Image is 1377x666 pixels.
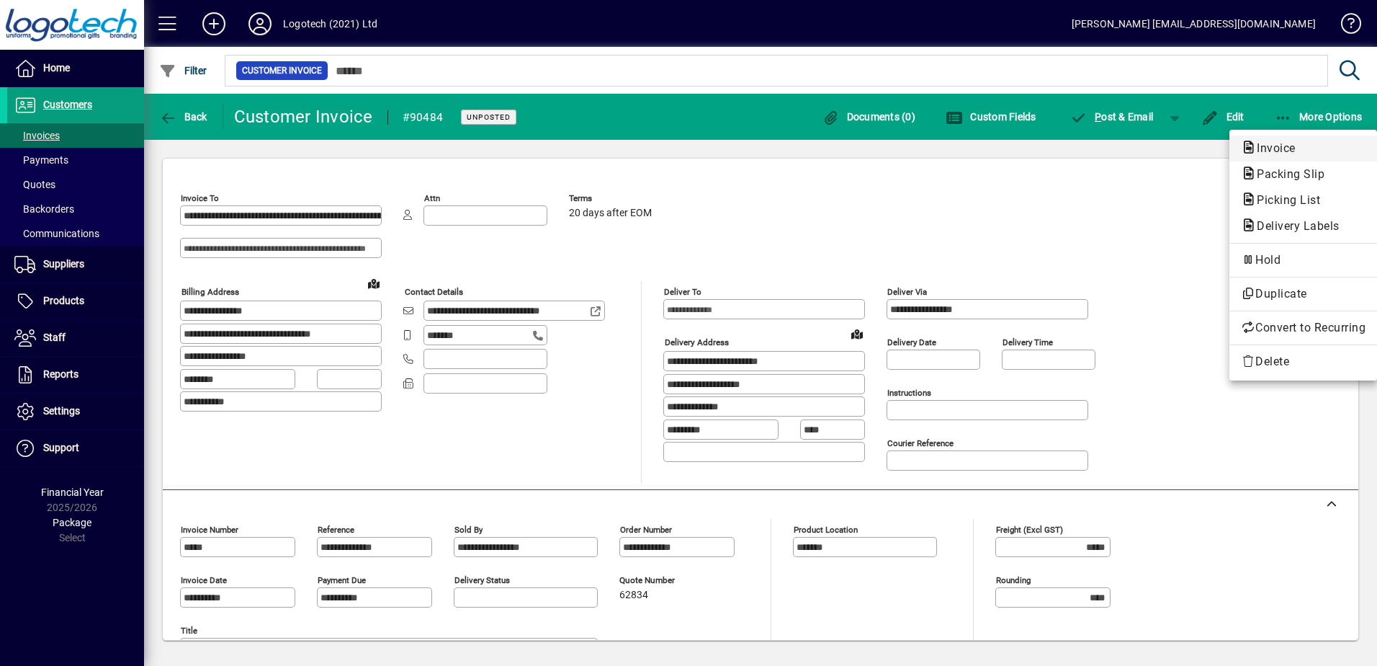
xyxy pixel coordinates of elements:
[1241,193,1327,207] span: Picking List
[1241,353,1365,370] span: Delete
[1241,141,1303,155] span: Invoice
[1241,285,1365,303] span: Duplicate
[1241,319,1365,337] span: Convert to Recurring
[1241,167,1332,181] span: Packing Slip
[1241,252,1365,269] span: Hold
[1241,219,1347,233] span: Delivery Labels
